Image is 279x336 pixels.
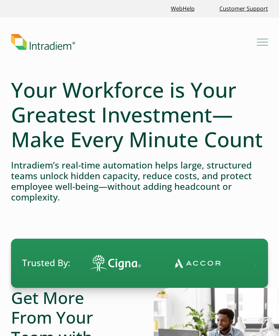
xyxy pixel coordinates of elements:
[11,160,268,203] h4: Intradiem’s real-time automation helps large, structured teams unlock hidden capacity, reduce cos...
[168,1,197,16] a: Link opens in a new window
[11,34,257,50] a: Link to homepage of Intradiem
[11,34,75,50] img: Intradiem
[22,257,70,269] span: Trusted By:
[257,36,268,47] button: Mobile Navigation Button
[11,77,268,152] h1: Your Workforce is Your Greatest Investment—Make Every Minute Count
[217,1,271,16] a: Customer Support
[174,258,221,268] img: Contact Center Automation Accor Logo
